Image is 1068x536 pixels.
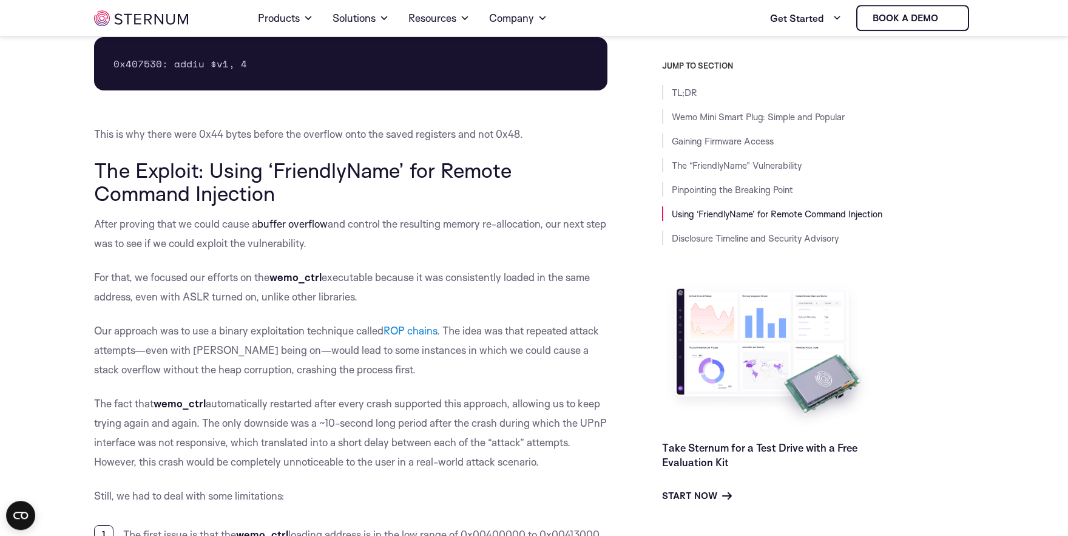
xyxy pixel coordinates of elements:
[672,160,802,171] a: The “FriendlyName” Vulnerability
[94,158,607,205] h2: The Exploit: Using ‘FriendlyName’ for Remote Command Injection
[258,1,313,35] a: Products
[770,6,842,30] a: Get Started
[672,87,697,98] a: TL;DR
[943,13,953,23] img: sternum iot
[672,232,839,244] a: Disclosure Timeline and Security Advisory
[672,111,845,123] a: Wemo Mini Smart Plug: Simple and Popular
[662,279,874,430] img: Take Sternum for a Test Drive with a Free Evaluation Kit
[408,1,470,35] a: Resources
[94,37,607,90] pre: 0x407530: addiu $v1, 4
[94,486,607,506] p: Still, we had to deal with some limitations:
[94,124,607,144] p: This is why there were 0x44 bytes before the overflow onto the saved registers and not 0x48.
[672,135,774,147] a: Gaining Firmware Access
[333,1,389,35] a: Solutions
[384,324,437,337] a: ROP chains
[662,61,974,70] h3: JUMP TO SECTION
[662,441,857,468] a: Take Sternum for a Test Drive with a Free Evaluation Kit
[94,10,188,26] img: sternum iot
[94,321,607,379] p: Our approach was to use a binary exploitation technique called . The idea was that repeated attac...
[662,488,732,503] a: Start Now
[856,5,969,31] a: Book a demo
[672,208,882,220] a: Using ‘FriendlyName’ for Remote Command Injection
[6,501,35,530] button: Open CMP widget
[672,184,793,195] a: Pinpointing the Breaking Point
[94,214,607,253] p: After proving that we could cause a and control the resulting memory re-allocation, our next step...
[154,397,206,410] strong: wemo_ctrl
[489,1,547,35] a: Company
[269,271,322,283] strong: wemo_ctrl
[94,268,607,307] p: For that, we focused our efforts on the executable because it was consistently loaded in the same...
[257,217,328,230] a: buffer overflow
[94,394,607,472] p: The fact that automatically restarted after every crash supported this approach, allowing us to k...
